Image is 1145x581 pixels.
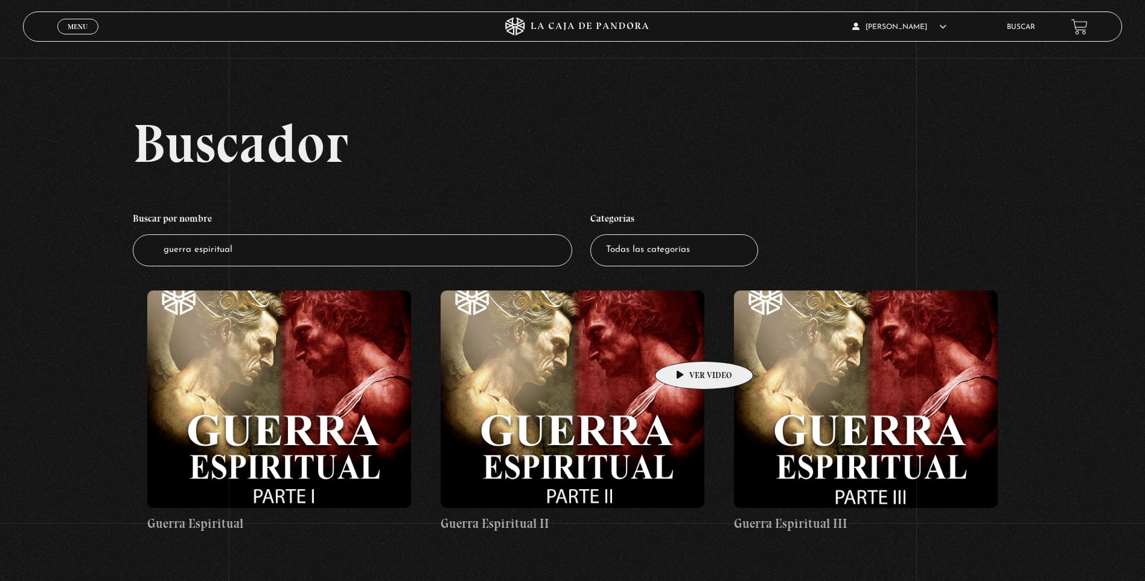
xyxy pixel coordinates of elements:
[133,207,572,234] h4: Buscar por nombre
[1007,24,1035,31] a: Buscar
[441,514,704,533] h4: Guerra Espiritual II
[1071,19,1088,35] a: View your shopping cart
[64,33,92,42] span: Cerrar
[734,514,998,533] h4: Guerra Espiritual III
[147,290,411,533] a: Guerra Espiritual
[68,23,88,30] span: Menu
[147,514,411,533] h4: Guerra Espiritual
[133,116,1122,170] h2: Buscador
[441,290,704,533] a: Guerra Espiritual II
[852,24,946,31] span: [PERSON_NAME]
[734,290,998,533] a: Guerra Espiritual III
[590,207,758,234] h4: Categorías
